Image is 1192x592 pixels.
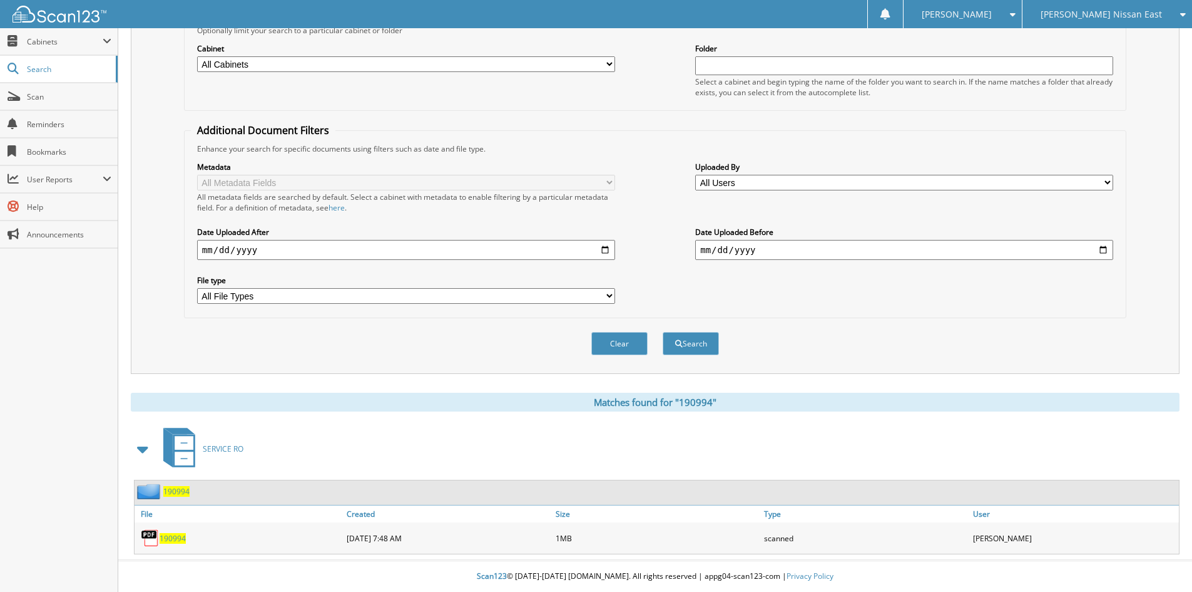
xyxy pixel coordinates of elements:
div: [DATE] 7:48 AM [344,526,553,551]
a: here [329,202,345,213]
a: File [135,506,344,522]
label: File type [197,275,615,286]
a: 190994 [160,533,186,544]
label: Folder [695,43,1113,54]
span: Help [27,202,111,212]
span: Reminders [27,119,111,130]
label: Uploaded By [695,162,1113,172]
div: Select a cabinet and begin typing the name of the folder you want to search in. If the name match... [695,76,1113,98]
span: Announcements [27,229,111,240]
label: Cabinet [197,43,615,54]
a: 190994 [163,486,190,497]
span: User Reports [27,174,103,185]
span: Scan [27,91,111,102]
label: Date Uploaded Before [695,227,1113,237]
input: start [197,240,615,260]
button: Search [663,332,719,355]
span: [PERSON_NAME] [922,11,992,18]
legend: Additional Document Filters [191,123,335,137]
a: Size [553,506,762,522]
img: folder2.png [137,484,163,499]
div: scanned [761,526,970,551]
a: SERVICE RO [156,424,243,474]
img: PDF.png [141,529,160,548]
div: 1MB [553,526,762,551]
div: All metadata fields are searched by default. Select a cabinet with metadata to enable filtering b... [197,192,615,213]
label: Metadata [197,162,615,172]
button: Clear [591,332,648,355]
div: Matches found for "190994" [131,393,1179,412]
img: scan123-logo-white.svg [13,6,106,23]
span: Scan123 [477,571,507,581]
div: [PERSON_NAME] [970,526,1179,551]
a: Type [761,506,970,522]
a: Privacy Policy [787,571,833,581]
label: Date Uploaded After [197,227,615,237]
a: User [970,506,1179,522]
span: Cabinets [27,36,103,47]
span: [PERSON_NAME] Nissan East [1041,11,1162,18]
div: Optionally limit your search to a particular cabinet or folder [191,25,1119,36]
input: end [695,240,1113,260]
span: SERVICE RO [203,444,243,454]
span: Bookmarks [27,147,111,157]
iframe: Chat Widget [1129,532,1192,592]
span: Search [27,64,110,75]
div: Enhance your search for specific documents using filters such as date and file type. [191,143,1119,154]
a: Created [344,506,553,522]
div: © [DATE]-[DATE] [DOMAIN_NAME]. All rights reserved | appg04-scan123-com | [118,561,1192,592]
